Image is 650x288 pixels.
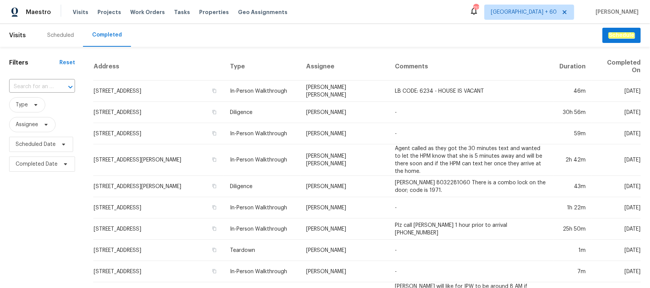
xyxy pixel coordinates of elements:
[553,123,592,144] td: 59m
[491,8,557,16] span: [GEOGRAPHIC_DATA] + 60
[300,240,389,261] td: [PERSON_NAME]
[592,240,641,261] td: [DATE]
[211,204,218,211] button: Copy Address
[300,176,389,197] td: [PERSON_NAME]
[553,240,592,261] td: 1m
[389,123,553,144] td: -
[300,261,389,282] td: [PERSON_NAME]
[65,82,76,92] button: Open
[553,218,592,240] td: 25h 50m
[16,141,56,148] span: Scheduled Date
[300,102,389,123] td: [PERSON_NAME]
[93,53,224,81] th: Address
[16,121,38,128] span: Assignee
[593,8,639,16] span: [PERSON_NAME]
[389,261,553,282] td: -
[73,8,88,16] span: Visits
[592,144,641,176] td: [DATE]
[211,247,218,253] button: Copy Address
[16,160,57,168] span: Completed Date
[238,8,287,16] span: Geo Assignments
[224,53,300,81] th: Type
[93,123,224,144] td: [STREET_ADDRESS]
[300,123,389,144] td: [PERSON_NAME]
[389,240,553,261] td: -
[389,218,553,240] td: Plz call [PERSON_NAME] 1 hour prior to arrival [PHONE_NUMBER]
[592,81,641,102] td: [DATE]
[553,144,592,176] td: 2h 42m
[300,81,389,102] td: [PERSON_NAME] [PERSON_NAME]
[553,53,592,81] th: Duration
[97,8,121,16] span: Projects
[224,144,300,176] td: In-Person Walkthrough
[224,176,300,197] td: Diligence
[93,197,224,218] td: [STREET_ADDRESS]
[224,102,300,123] td: Diligence
[26,8,51,16] span: Maestro
[592,176,641,197] td: [DATE]
[224,240,300,261] td: Teardown
[300,218,389,240] td: [PERSON_NAME]
[224,123,300,144] td: In-Person Walkthrough
[553,176,592,197] td: 43m
[199,8,229,16] span: Properties
[174,9,190,15] span: Tasks
[93,176,224,197] td: [STREET_ADDRESS][PERSON_NAME]
[389,53,553,81] th: Comments
[211,109,218,116] button: Copy Address
[592,197,641,218] td: [DATE]
[553,197,592,218] td: 1h 22m
[9,59,59,66] h1: Filters
[224,261,300,282] td: In-Person Walkthrough
[300,144,389,176] td: [PERSON_NAME] [PERSON_NAME]
[592,53,641,81] th: Completed On
[93,261,224,282] td: [STREET_ADDRESS]
[211,87,218,94] button: Copy Address
[389,81,553,102] td: LB CODE: 6234 - HOUSE IS VACANT
[16,101,28,109] span: Type
[553,102,592,123] td: 30h 56m
[592,261,641,282] td: [DATE]
[59,59,75,66] div: Reset
[389,144,553,176] td: Agent called as they got the 30 minutes text and wanted to let the HPM know that she is 5 minutes...
[211,183,218,190] button: Copy Address
[608,32,635,38] em: Schedule
[389,102,553,123] td: -
[9,81,54,93] input: Search for an address...
[9,27,26,44] span: Visits
[473,5,479,12] div: 713
[93,81,224,102] td: [STREET_ADDRESS]
[211,156,218,163] button: Copy Address
[300,53,389,81] th: Assignee
[211,130,218,137] button: Copy Address
[211,268,218,275] button: Copy Address
[592,123,641,144] td: [DATE]
[553,81,592,102] td: 46m
[211,225,218,232] button: Copy Address
[93,240,224,261] td: [STREET_ADDRESS]
[93,144,224,176] td: [STREET_ADDRESS][PERSON_NAME]
[602,28,641,43] button: Schedule
[224,197,300,218] td: In-Person Walkthrough
[389,176,553,197] td: [PERSON_NAME] 8032281060 There is a combo lock on the door; code is 1971.
[224,218,300,240] td: In-Person Walkthrough
[300,197,389,218] td: [PERSON_NAME]
[224,81,300,102] td: In-Person Walkthrough
[389,197,553,218] td: -
[592,102,641,123] td: [DATE]
[92,31,122,39] div: Completed
[93,102,224,123] td: [STREET_ADDRESS]
[592,218,641,240] td: [DATE]
[130,8,165,16] span: Work Orders
[553,261,592,282] td: 7m
[93,218,224,240] td: [STREET_ADDRESS]
[47,32,74,39] div: Scheduled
